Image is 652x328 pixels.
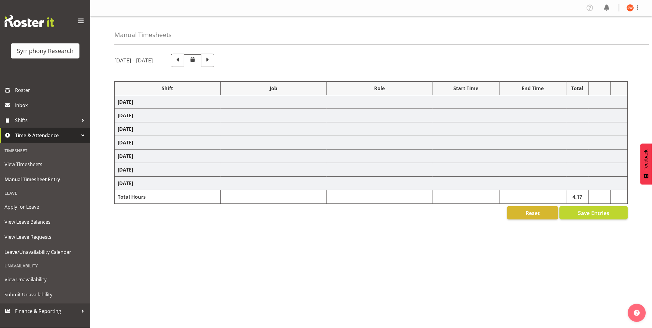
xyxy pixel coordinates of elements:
div: Job [224,85,323,92]
span: Finance & Reporting [15,307,78,316]
h5: [DATE] - [DATE] [114,57,153,64]
span: View Leave Requests [5,232,86,241]
a: View Leave Requests [2,229,89,244]
h4: Manual Timesheets [114,31,172,38]
button: Reset [507,206,558,219]
button: Feedback - Show survey [641,143,652,184]
td: [DATE] [115,177,628,190]
span: View Leave Balances [5,217,86,226]
a: Apply for Leave [2,199,89,214]
span: View Unavailability [5,275,86,284]
div: Unavailability [2,260,89,272]
td: Total Hours [115,190,221,204]
td: [DATE] [115,109,628,122]
img: shannon-whelan11890.jpg [627,4,634,11]
span: Save Entries [578,209,609,217]
span: Leave/Unavailability Calendar [5,248,86,257]
span: Reset [526,209,540,217]
span: Submit Unavailability [5,290,86,299]
div: Total [570,85,585,92]
span: Roster [15,86,87,95]
img: Rosterit website logo [5,15,54,27]
a: Submit Unavailability [2,287,89,302]
div: Timesheet [2,144,89,157]
a: Manual Timesheet Entry [2,172,89,187]
button: Save Entries [560,206,628,219]
div: Role [330,85,429,92]
span: Feedback [644,150,649,171]
td: [DATE] [115,136,628,150]
a: View Unavailability [2,272,89,287]
span: Inbox [15,101,87,110]
td: [DATE] [115,163,628,177]
div: Symphony Research [17,46,73,55]
span: Shifts [15,116,78,125]
td: 4.17 [567,190,589,204]
div: Shift [118,85,217,92]
td: [DATE] [115,150,628,163]
a: View Timesheets [2,157,89,172]
td: [DATE] [115,122,628,136]
span: Apply for Leave [5,202,86,211]
td: [DATE] [115,95,628,109]
div: Start Time [436,85,496,92]
img: help-xxl-2.png [634,310,640,316]
span: View Timesheets [5,160,86,169]
span: Time & Attendance [15,131,78,140]
div: Leave [2,187,89,199]
a: View Leave Balances [2,214,89,229]
a: Leave/Unavailability Calendar [2,244,89,260]
span: Manual Timesheet Entry [5,175,86,184]
div: End Time [503,85,563,92]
